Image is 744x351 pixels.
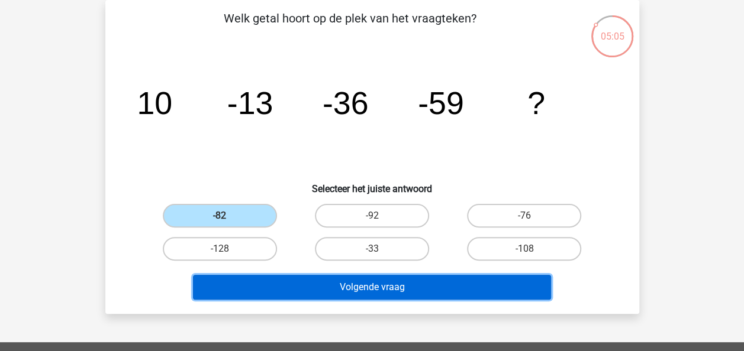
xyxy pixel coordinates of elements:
label: -108 [467,237,581,261]
label: -33 [315,237,429,261]
button: Volgende vraag [193,275,551,300]
label: -82 [163,204,277,227]
div: 05:05 [590,14,635,44]
label: -128 [163,237,277,261]
tspan: -36 [322,85,368,121]
tspan: -59 [418,85,464,121]
label: -92 [315,204,429,227]
tspan: ? [527,85,545,121]
label: -76 [467,204,581,227]
p: Welk getal hoort op de plek van het vraagteken? [124,9,576,45]
tspan: -13 [227,85,273,121]
tspan: 10 [137,85,172,121]
h6: Selecteer het juiste antwoord [124,174,620,194]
